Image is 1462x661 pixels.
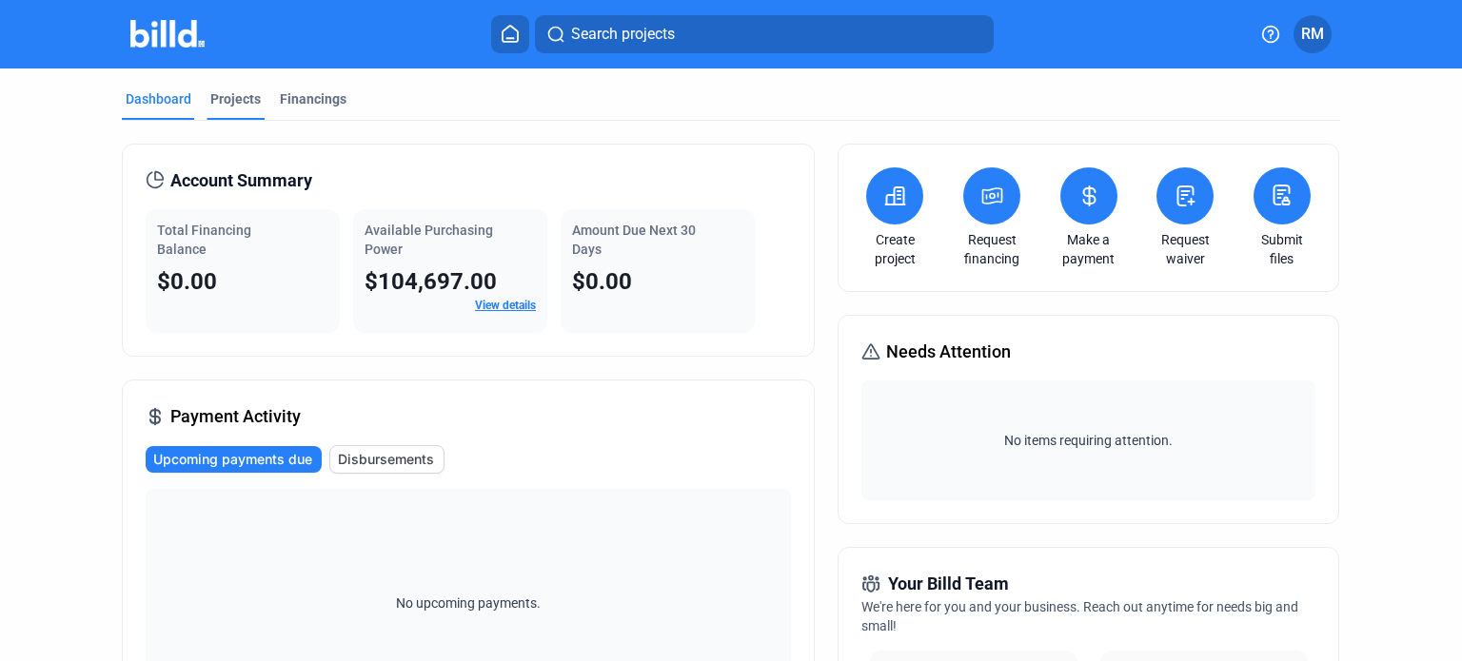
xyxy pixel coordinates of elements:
span: $104,697.00 [365,268,497,295]
div: Dashboard [126,89,191,108]
span: Total Financing Balance [157,223,251,257]
a: View details [475,299,536,312]
span: Payment Activity [170,403,301,430]
span: We're here for you and your business. Reach out anytime for needs big and small! [861,599,1298,633]
img: Billd Company Logo [130,20,206,48]
span: Search projects [571,23,675,46]
span: Needs Attention [886,339,1011,365]
span: Available Purchasing Power [365,223,493,257]
a: Request waiver [1152,230,1218,268]
button: Upcoming payments due [146,446,322,473]
button: RM [1294,15,1332,53]
span: $0.00 [572,268,632,295]
span: RM [1301,23,1324,46]
button: Disbursements [329,445,445,474]
div: Financings [280,89,346,108]
div: Projects [210,89,261,108]
span: Amount Due Next 30 Days [572,223,696,257]
a: Create project [861,230,928,268]
button: Search projects [535,15,994,53]
span: Disbursements [338,450,434,469]
span: Upcoming payments due [153,450,312,469]
a: Make a payment [1056,230,1122,268]
a: Request financing [958,230,1025,268]
span: Your Billd Team [888,571,1009,597]
a: Submit files [1249,230,1315,268]
span: No upcoming payments. [384,593,553,612]
span: No items requiring attention. [869,431,1307,450]
span: $0.00 [157,268,217,295]
span: Account Summary [170,167,312,194]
